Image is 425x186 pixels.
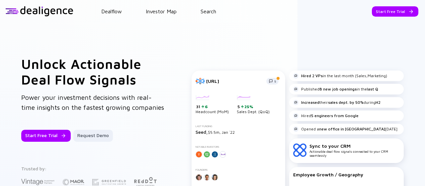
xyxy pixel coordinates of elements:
[301,73,323,78] strong: Hired 2 VPs
[293,126,397,132] div: Opened a [DATE]
[309,143,400,149] div: Sync to your CRM
[311,113,359,118] strong: 5 engineers from Google
[319,87,357,92] strong: 8 new job openings
[196,95,229,114] div: Headcount (MoM)
[201,8,216,14] a: Search
[293,73,387,79] div: in the last month (Sales,Marketing)
[376,100,381,105] strong: H2
[293,172,400,177] div: Employee Growth / Geography
[21,56,165,87] h1: Unlock Actionable Deal Flow Signals
[309,143,400,157] div: Actionable deal flow signals connected to your CRM seamlessly
[146,8,177,14] a: Investor Map
[92,179,126,185] img: Greenfield Partners
[21,166,164,171] div: Trusted by:
[367,87,378,92] strong: last Q
[244,104,253,109] div: 25%
[196,168,281,171] div: Founders
[196,129,208,135] span: Seed,
[196,129,281,135] div: $5.5m, Jan `22
[237,95,270,114] div: Sales Dept. (QoQ)
[21,93,164,111] span: Power your investment decisions with real-time insights on the fastest growing companies
[293,113,359,118] div: Hired
[293,87,378,92] div: Published in the
[21,130,71,142] button: Start Free Trial
[204,104,208,109] div: 6
[372,6,418,17] button: Start Free Trial
[319,126,385,131] strong: new office in [GEOGRAPHIC_DATA]
[293,100,381,105] div: their during
[196,104,229,109] div: 31
[196,125,281,128] div: Last Funding
[328,100,364,105] strong: sales dept. by 50%
[301,100,319,105] strong: Increased
[196,145,281,148] div: Notable Investors
[101,8,122,14] a: Dealflow
[21,178,54,186] img: Vintage Investment Partners
[206,78,262,84] div: [URL]
[237,104,270,109] div: 5
[73,130,113,142] button: Request Demo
